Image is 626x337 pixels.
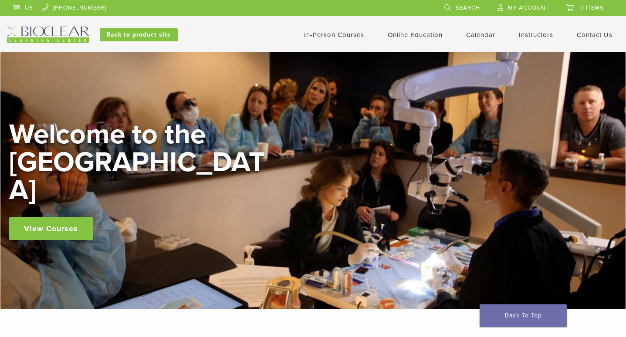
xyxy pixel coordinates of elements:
span: Search [456,4,480,11]
a: View Courses [9,217,93,240]
h2: Welcome to the [GEOGRAPHIC_DATA] [9,121,271,204]
a: Instructors [519,31,553,39]
a: Back to product site [100,28,178,41]
a: Contact Us [577,31,612,39]
a: Back To Top [480,304,567,327]
img: Bioclear [7,27,89,43]
a: Online Education [388,31,443,39]
span: 0 items [580,4,604,11]
span: My Account [508,4,549,11]
a: In-Person Courses [304,31,364,39]
a: Calendar [466,31,495,39]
